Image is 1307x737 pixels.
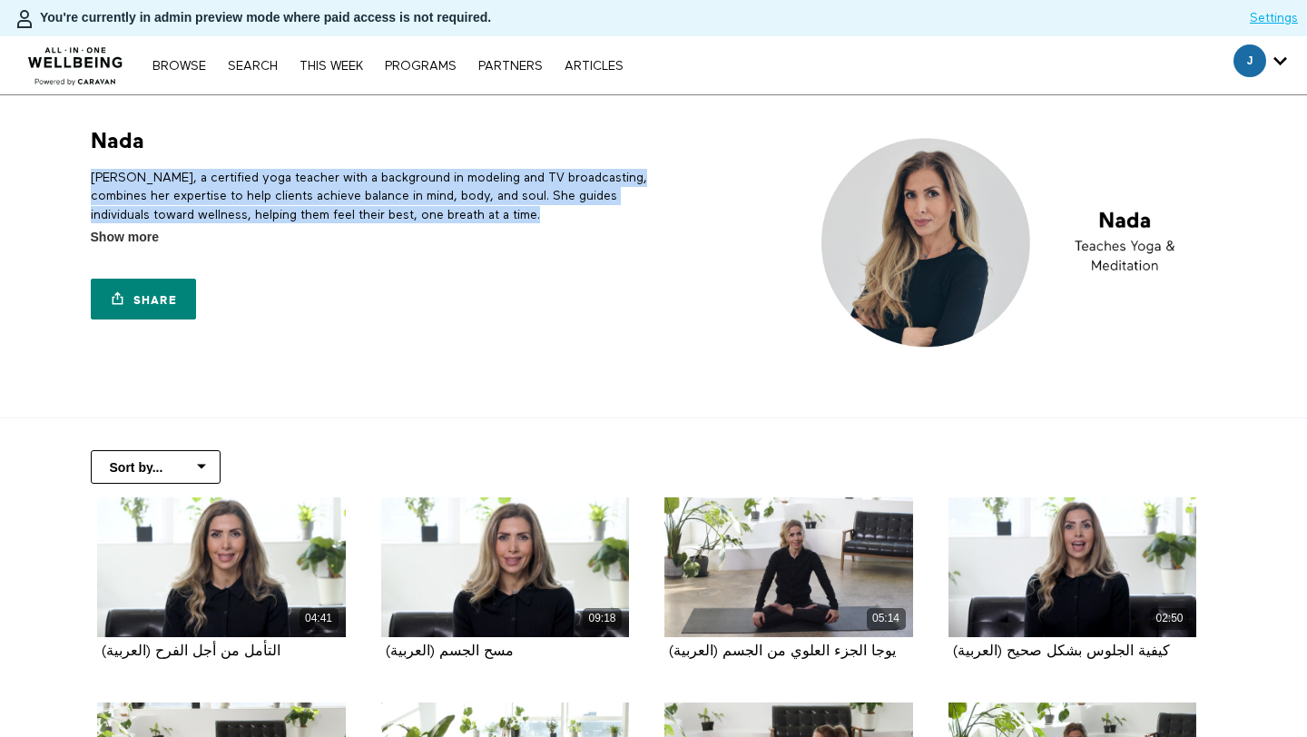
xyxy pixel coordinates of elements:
[953,644,1170,658] a: (العربية) كيفية الجلوس بشكل صحيح
[14,8,35,30] img: person-bdfc0eaa9744423c596e6e1c01710c89950b1dff7c83b5d61d716cfd8139584f.svg
[21,34,131,88] img: CARAVAN
[583,608,622,629] div: 09:18
[143,56,632,74] nav: Primary
[1250,9,1298,27] a: Settings
[1220,36,1301,94] div: Secondary
[555,60,633,73] a: ARTICLES
[91,279,196,319] a: Share
[386,644,514,659] strong: (العربية) مسح الجسم
[806,127,1217,359] img: Nada
[469,60,552,73] a: PARTNERS
[97,497,346,637] a: (العربية) التأمل من أجل الفرح 04:41
[300,608,339,629] div: 04:41
[143,60,215,73] a: Browse
[91,169,647,224] p: [PERSON_NAME], a certified yoga teacher with a background in modeling and TV broadcasting, combin...
[953,644,1170,659] strong: (العربية) كيفية الجلوس بشكل صحيح
[381,497,630,637] a: (العربية) مسح الجسم 09:18
[91,127,144,155] h1: Nada
[664,497,913,637] a: (العربية) يوجا الجزء العلوي من الجسم 05:14
[669,644,896,659] strong: (العربية) يوجا الجزء العلوي من الجسم
[102,644,280,658] a: (العربية) التأمل من أجل الفرح
[669,644,896,658] a: (العربية) يوجا الجزء العلوي من الجسم
[91,228,159,247] span: Show more
[1150,608,1189,629] div: 02:50
[948,497,1197,637] a: (العربية) كيفية الجلوس بشكل صحيح 02:50
[219,60,287,73] a: Search
[290,60,372,73] a: THIS WEEK
[386,644,514,658] a: (العربية) مسح الجسم
[867,608,906,629] div: 05:14
[102,644,280,659] strong: (العربية) التأمل من أجل الفرح
[376,60,466,73] a: PROGRAMS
